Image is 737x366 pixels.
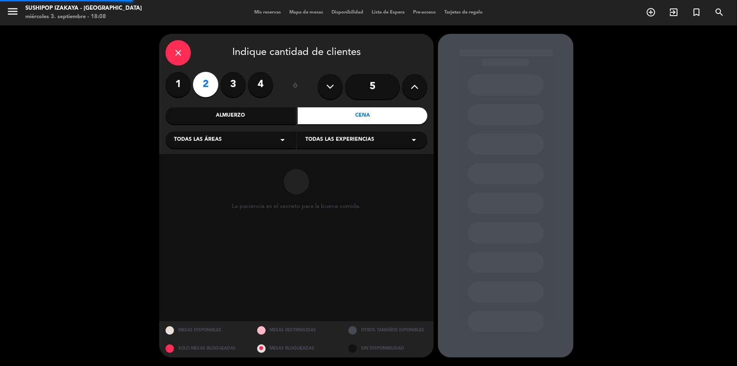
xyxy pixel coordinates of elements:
div: MESAS RESTRINGIDAS [251,321,343,339]
div: miércoles 3. septiembre - 18:08 [25,13,142,21]
label: 2 [193,72,218,97]
button: menu [6,5,19,21]
i: arrow_drop_down [409,135,419,145]
div: SIN DISPONIBILIDAD [342,339,434,358]
span: Lista de Espera [367,10,409,15]
span: Todas las experiencias [305,136,374,144]
div: Cena [298,107,428,124]
i: exit_to_app [669,7,679,17]
div: Almuerzo [166,107,296,124]
i: search [714,7,724,17]
i: arrow_drop_down [277,135,288,145]
div: MESAS DISPONIBLES [159,321,251,339]
div: Indique cantidad de clientes [166,40,427,66]
div: Sushipop Izakaya - [GEOGRAPHIC_DATA] [25,4,142,13]
i: add_circle_outline [646,7,656,17]
i: menu [6,5,19,18]
label: 3 [220,72,246,97]
div: SOLO MESAS BLOQUEADAS [159,339,251,358]
div: OTROS TAMAÑOS DIPONIBLES [342,321,434,339]
span: Disponibilidad [327,10,367,15]
span: Tarjetas de regalo [440,10,487,15]
label: 4 [248,72,273,97]
i: close [173,48,183,58]
span: Mapa de mesas [285,10,327,15]
i: turned_in_not [691,7,702,17]
span: Todas las áreas [174,136,222,144]
label: 1 [166,72,191,97]
div: ó [282,72,309,101]
div: MESAS BLOQUEADAS [251,339,343,358]
span: Pre-acceso [409,10,440,15]
div: La paciencia es el secreto para la buena comida. [232,203,361,210]
span: Mis reservas [250,10,285,15]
